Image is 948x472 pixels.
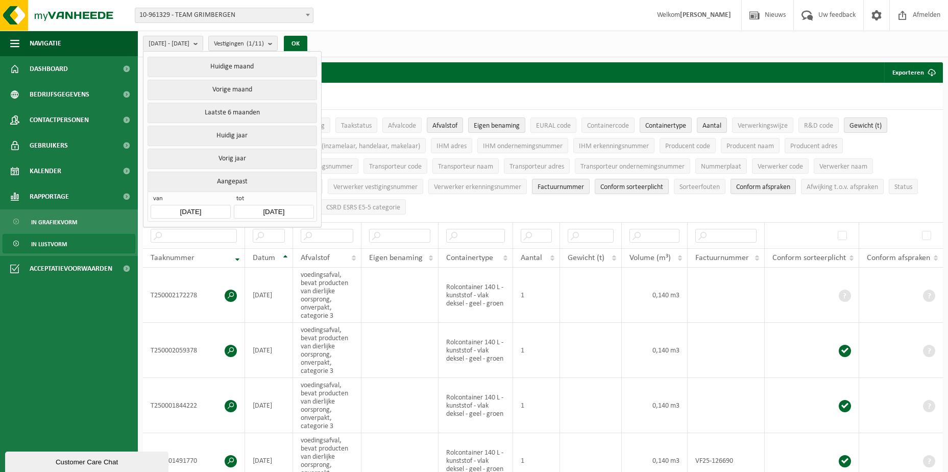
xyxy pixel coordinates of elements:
[439,268,514,323] td: Rolcontainer 140 L - kunststof - vlak deksel - geel - groen
[894,183,912,191] span: Status
[427,117,463,133] button: AfvalstofAfvalstof: Activate to sort
[30,31,61,56] span: Navigatie
[581,117,635,133] button: ContainercodeContainercode: Activate to sort
[702,122,721,130] span: Aantal
[30,107,89,133] span: Contactpersonen
[5,450,171,472] iframe: chat widget
[622,268,688,323] td: 0,140 m3
[721,138,780,153] button: Producent naamProducent naam: Activate to sort
[30,82,89,107] span: Bedrijfsgegevens
[477,138,568,153] button: IHM ondernemingsnummerIHM ondernemingsnummer: Activate to sort
[867,254,930,262] span: Conform afspraken
[790,143,837,150] span: Producent adres
[293,378,361,433] td: voedingsafval, bevat producten van dierlijke oorsprong, onverpakt, categorie 3
[474,122,520,130] span: Eigen benaming
[844,117,887,133] button: Gewicht (t)Gewicht (t): Activate to sort
[814,158,873,174] button: Verwerker naamVerwerker naam: Activate to sort
[341,122,372,130] span: Taakstatus
[30,184,69,209] span: Rapportage
[31,234,67,254] span: In lijstvorm
[538,183,584,191] span: Factuurnummer
[143,36,203,51] button: [DATE] - [DATE]
[468,117,525,133] button: Eigen benamingEigen benaming: Activate to sort
[388,122,416,130] span: Afvalcode
[301,254,330,262] span: Afvalstof
[573,138,654,153] button: IHM erkenningsnummerIHM erkenningsnummer: Activate to sort
[149,36,189,52] span: [DATE] - [DATE]
[333,183,418,191] span: Verwerker vestigingsnummer
[732,117,793,133] button: VerwerkingswijzeVerwerkingswijze: Activate to sort
[143,323,245,378] td: T250002059378
[532,179,590,194] button: FactuurnummerFactuurnummer: Activate to sort
[335,117,377,133] button: TaakstatusTaakstatus: Activate to sort
[640,117,692,133] button: ContainertypeContainertype: Activate to sort
[504,158,570,174] button: Transporteur adresTransporteur adres: Activate to sort
[697,117,727,133] button: AantalAantal: Activate to sort
[580,163,685,171] span: Transporteur ondernemingsnummer
[446,254,493,262] span: Containertype
[513,378,560,433] td: 1
[369,163,422,171] span: Transporteur code
[695,158,747,174] button: NummerplaatNummerplaat: Activate to sort
[622,378,688,433] td: 0,140 m3
[148,172,317,192] button: Aangepast
[432,122,457,130] span: Afvalstof
[328,179,423,194] button: Verwerker vestigingsnummerVerwerker vestigingsnummer: Activate to sort
[436,143,467,150] span: IHM adres
[151,254,195,262] span: Taaknummer
[849,122,882,130] span: Gewicht (t)
[151,195,230,205] span: van
[629,254,671,262] span: Volume (m³)
[600,183,663,191] span: Conform sorteerplicht
[369,254,423,262] span: Eigen benaming
[208,36,278,51] button: Vestigingen(1/11)
[439,378,514,433] td: Rolcontainer 140 L - kunststof - vlak deksel - geel - groen
[680,11,731,19] strong: [PERSON_NAME]
[253,254,275,262] span: Datum
[798,117,839,133] button: R&D codeR&amp;D code: Activate to sort
[31,213,77,232] span: In grafiekvorm
[428,179,527,194] button: Verwerker erkenningsnummerVerwerker erkenningsnummer: Activate to sort
[509,163,564,171] span: Transporteur adres
[801,179,884,194] button: Afwijking t.o.v. afsprakenAfwijking t.o.v. afspraken: Activate to sort
[30,56,68,82] span: Dashboard
[382,117,422,133] button: AfvalcodeAfvalcode: Activate to sort
[284,36,307,52] button: OK
[363,158,427,174] button: Transporteur codeTransporteur code: Activate to sort
[536,122,571,130] span: EURAL code
[622,323,688,378] td: 0,140 m3
[293,268,361,323] td: voedingsafval, bevat producten van dierlijke oorsprong, onverpakt, categorie 3
[245,323,293,378] td: [DATE]
[245,378,293,433] td: [DATE]
[434,183,521,191] span: Verwerker erkenningsnummer
[701,163,741,171] span: Nummerplaat
[889,179,918,194] button: StatusStatus: Activate to sort
[326,204,400,211] span: CSRD ESRS E5-5 categorie
[148,80,317,100] button: Vorige maand
[30,133,68,158] span: Gebruikers
[148,126,317,146] button: Huidig jaar
[148,149,317,169] button: Vorig jaar
[289,143,420,150] span: IHM naam (inzamelaar, handelaar, makelaar)
[284,138,426,153] button: IHM naam (inzamelaar, handelaar, makelaar)IHM naam (inzamelaar, handelaar, makelaar): Activate to...
[695,254,749,262] span: Factuurnummer
[804,122,833,130] span: R&D code
[234,195,313,205] span: tot
[245,268,293,323] td: [DATE]
[772,254,846,262] span: Conform sorteerplicht
[3,234,135,253] a: In lijstvorm
[731,179,796,194] button: Conform afspraken : Activate to sort
[645,122,686,130] span: Containertype
[3,212,135,231] a: In grafiekvorm
[738,122,788,130] span: Verwerkingswijze
[439,323,514,378] td: Rolcontainer 140 L - kunststof - vlak deksel - geel - groen
[214,36,264,52] span: Vestigingen
[293,323,361,378] td: voedingsafval, bevat producten van dierlijke oorsprong, onverpakt, categorie 3
[575,158,690,174] button: Transporteur ondernemingsnummerTransporteur ondernemingsnummer : Activate to sort
[726,143,774,150] span: Producent naam
[758,163,803,171] span: Verwerker code
[135,8,313,22] span: 10-961329 - TEAM GRIMBERGEN
[579,143,649,150] span: IHM erkenningsnummer
[321,199,406,215] button: CSRD ESRS E5-5 categorieCSRD ESRS E5-5 categorie: Activate to sort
